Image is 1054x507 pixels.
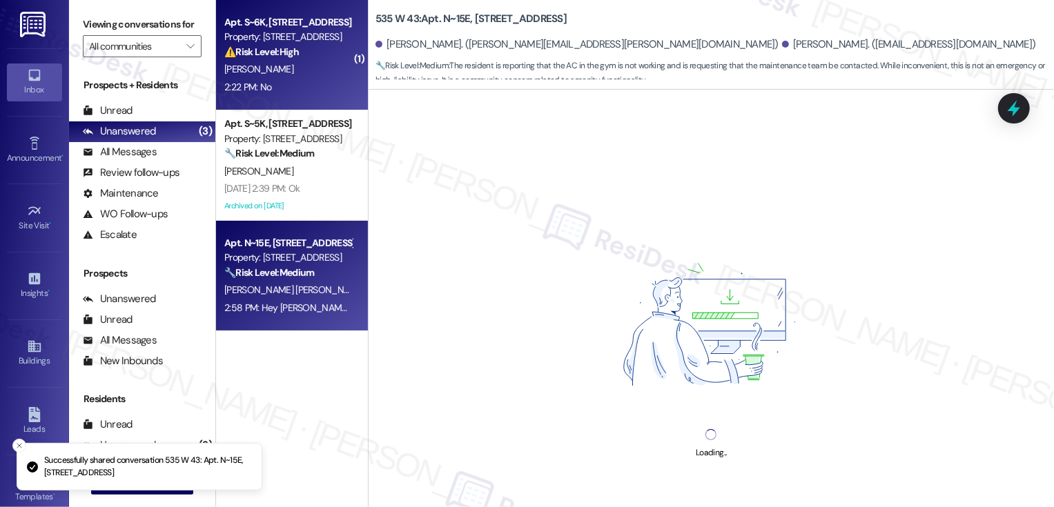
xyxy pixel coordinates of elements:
[50,219,52,228] span: •
[224,30,352,44] div: Property: [STREET_ADDRESS]
[224,284,369,296] span: [PERSON_NAME] [PERSON_NAME]
[782,37,1036,52] div: [PERSON_NAME]. ([EMAIL_ADDRESS][DOMAIN_NAME])
[224,46,299,58] strong: ⚠️ Risk Level: High
[224,182,300,195] div: [DATE] 2:39 PM: Ok
[83,124,156,139] div: Unanswered
[83,292,156,306] div: Unanswered
[7,267,62,304] a: Insights •
[83,166,179,180] div: Review follow-ups
[83,103,133,118] div: Unread
[186,41,194,52] i: 
[224,15,352,30] div: Apt. S~6K, [STREET_ADDRESS]
[696,446,727,460] div: Loading...
[83,333,157,348] div: All Messages
[7,403,62,440] a: Leads
[69,78,215,92] div: Prospects + Residents
[83,145,157,159] div: All Messages
[195,121,215,142] div: (3)
[224,236,352,250] div: Apt. N~15E, [STREET_ADDRESS]
[83,228,137,242] div: Escalate
[83,354,163,368] div: New Inbounds
[69,266,215,281] div: Prospects
[223,197,353,215] div: Archived on [DATE]
[7,335,62,372] a: Buildings
[12,439,26,453] button: Close toast
[224,165,293,177] span: [PERSON_NAME]
[224,250,352,265] div: Property: [STREET_ADDRESS]
[44,455,251,479] p: Successfully shared conversation 535 W 43: Apt. N~15E, [STREET_ADDRESS]
[20,12,48,37] img: ResiDesk Logo
[224,301,869,314] div: 2:58 PM: Hey [PERSON_NAME]! I'm so sorry to hear the AC in the gym isn't turned on. I'll reach ou...
[83,207,168,221] div: WO Follow-ups
[83,312,133,327] div: Unread
[224,147,314,159] strong: 🔧 Risk Level: Medium
[61,151,64,161] span: •
[53,490,55,499] span: •
[375,37,779,52] div: [PERSON_NAME]. ([PERSON_NAME][EMAIL_ADDRESS][PERSON_NAME][DOMAIN_NAME])
[7,199,62,237] a: Site Visit •
[83,14,202,35] label: Viewing conversations for
[83,417,133,432] div: Unread
[89,35,179,57] input: All communities
[224,132,352,146] div: Property: [STREET_ADDRESS]
[375,59,1054,88] span: : The resident is reporting that the AC in the gym is not working and is requesting that the main...
[224,63,293,75] span: [PERSON_NAME]
[375,60,449,71] strong: 🔧 Risk Level: Medium
[375,12,567,26] b: 535 W 43: Apt. N~15E, [STREET_ADDRESS]
[83,186,159,201] div: Maintenance
[48,286,50,296] span: •
[224,117,352,131] div: Apt. S~5K, [STREET_ADDRESS]
[224,81,271,93] div: 2:22 PM: No
[69,392,215,406] div: Residents
[7,63,62,101] a: Inbox
[224,266,314,279] strong: 🔧 Risk Level: Medium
